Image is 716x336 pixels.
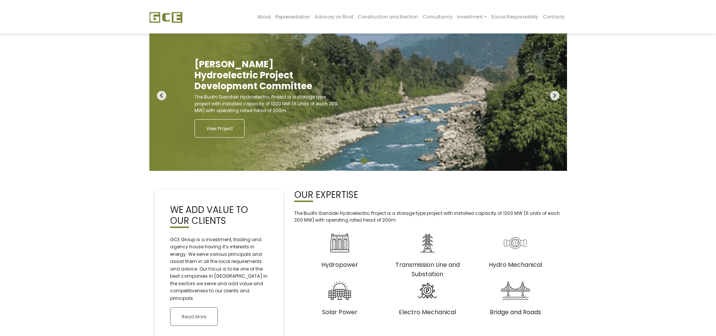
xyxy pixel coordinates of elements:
span: Representation [275,14,310,20]
h3: Solar Power [302,307,378,317]
h3: Hydropower [302,260,378,269]
img: GCE Group [149,12,182,23]
a: Construction and Erection [356,2,420,31]
span: Contacts [543,14,565,20]
span: Investment [457,14,483,20]
h2: OUR EXPERTISE [294,190,561,201]
a: Investment [455,2,488,31]
p: The Budhi Gandaki Hydroelectric Project is a storage type project with installed capacity of 1200... [195,94,337,114]
a: About [255,2,273,31]
a: Contacts [541,2,567,31]
a: Advisory on Boot [312,2,356,31]
h2: WE ADD VALUE TO OUR CLIENTS [170,205,268,227]
span: Advisory on Boot [315,14,353,20]
button: 1 of 2 [349,158,356,165]
h3: Bridge and Roads [477,307,553,317]
p: The Budhi Gandaki Hydroelectric Project is a storage type project with installed capacity of 1200... [294,210,561,223]
span: About [257,14,271,20]
a: Social Responsibility [489,2,541,31]
h2: [PERSON_NAME] Hydroelectric Project Development Committee [195,59,337,91]
i: navigate_before [157,91,166,100]
a: Representation [273,2,312,31]
a: View Project [195,119,245,138]
h3: Electro Mechanical [389,307,466,317]
span: Social Responsibility [491,14,538,20]
h3: Transmission Line and Substation [389,260,466,279]
span: Construction and Erection [358,14,418,20]
p: GCE Group is a investment, trading and agency house having it’s interests in energy. We serve var... [170,236,268,302]
a: Consultancy [420,2,455,31]
a: Read More [170,307,218,326]
span: Consultancy [423,14,453,20]
i: navigate_next [550,91,559,100]
h3: Hydro Mechanical [477,260,553,269]
button: 2 of 2 [360,158,368,165]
